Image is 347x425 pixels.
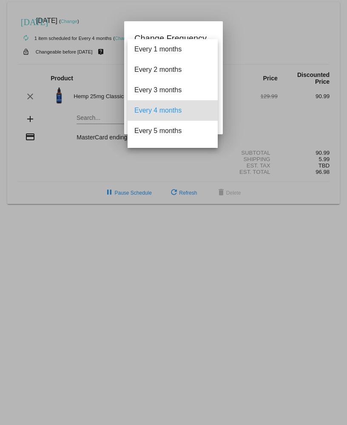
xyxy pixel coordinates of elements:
[134,39,211,59] span: Every 1 months
[134,59,211,80] span: Every 2 months
[134,121,211,141] span: Every 5 months
[134,100,211,121] span: Every 4 months
[134,141,211,161] span: Every 6 months
[134,80,211,100] span: Every 3 months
